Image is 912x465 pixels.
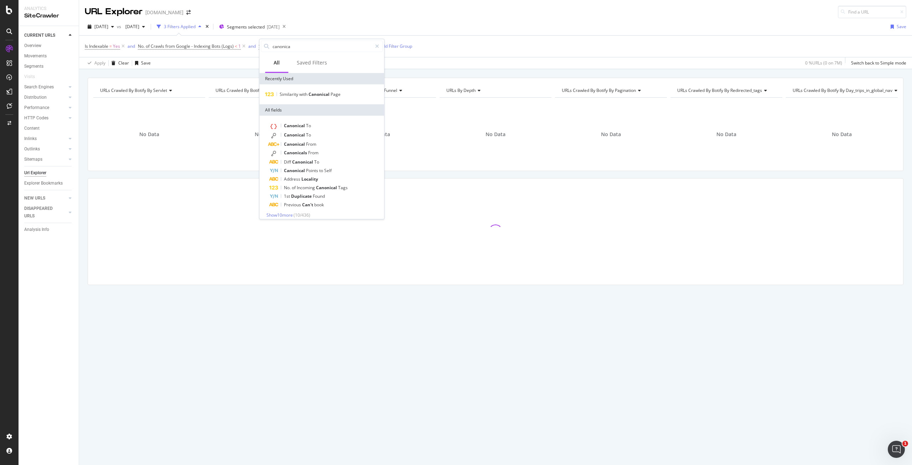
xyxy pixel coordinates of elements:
div: Analytics [24,6,73,12]
div: Apply [94,60,105,66]
a: Url Explorer [24,169,74,177]
a: NEW URLS [24,195,67,202]
h4: URLs Crawled By Botify By servlet [99,85,199,96]
a: Segments [24,63,74,70]
span: No Data [601,131,621,138]
span: URLs by Depth [446,87,476,93]
span: Canonical [316,185,338,191]
span: Similarity with Canonical Page [259,43,318,49]
iframe: Intercom live chat [888,441,905,458]
span: No Data [832,131,852,138]
button: 3 Filters Applied [154,21,204,32]
div: Recently Used [259,73,384,84]
div: CURRENT URLS [24,32,55,39]
h4: URLs Crawled By Botify By pagination [560,85,660,96]
span: Show 10 more [266,212,293,218]
span: Points [306,167,319,174]
div: Distribution [24,94,47,101]
div: Inlinks [24,135,37,143]
span: No. [284,185,292,191]
span: Found [313,193,325,199]
span: Address [284,176,301,182]
span: Canonical [284,141,306,147]
div: [DOMAIN_NAME] [145,9,183,16]
div: Visits [24,73,35,81]
span: = [109,43,112,49]
div: HTTP Codes [24,114,48,122]
span: 1st [284,193,291,199]
div: SiteCrawler [24,12,73,20]
span: No Data [139,131,159,138]
button: Apply [85,57,105,69]
a: Search Engines [24,83,67,91]
span: 2024 Jan. 1st [123,24,139,30]
span: Canonical [284,132,306,138]
span: Page [331,91,341,97]
a: Sitemaps [24,156,67,163]
span: Similarity [280,91,299,97]
span: No Data [486,131,506,138]
a: Movements [24,52,74,60]
button: Add Filter Group [370,42,412,51]
h4: URLs Crawled By Botify By pos [214,85,314,96]
div: Add Filter Group [380,43,412,49]
div: Save [897,24,906,30]
a: Distribution [24,94,67,101]
span: URLs Crawled By Botify By pos [216,87,276,93]
button: [DATE] [85,21,117,32]
a: Visits [24,73,42,81]
h4: URLs Crawled By Botify By day_trips_in_global_nav [791,85,903,96]
span: ( 10 / 436 ) [294,212,310,218]
h4: URLs Crawled By Botify By redirected_tags [676,85,776,96]
span: with [299,91,309,97]
span: No Data [255,131,275,138]
div: times [204,23,210,30]
a: Analysis Info [24,226,74,233]
span: To [306,132,311,138]
h4: URLs by Depth [445,85,545,96]
span: To [306,123,311,129]
span: Duplicate [291,193,313,199]
span: Canonical [284,167,306,174]
span: Self [324,167,332,174]
div: Outlinks [24,145,40,153]
a: CURRENT URLS [24,32,67,39]
div: Clear [118,60,129,66]
div: All fields [259,104,384,116]
span: vs [117,24,123,30]
a: Content [24,125,74,132]
span: From [308,150,318,156]
div: Saved Filters [297,59,327,66]
span: Canonicals [284,150,308,156]
span: Can't [302,202,314,208]
button: Switch back to Simple mode [848,57,906,69]
span: URLs Crawled By Botify By redirected_tags [677,87,762,93]
a: Inlinks [24,135,67,143]
span: URLs Crawled By Botify By servlet [100,87,167,93]
a: DISAPPEARED URLS [24,205,67,220]
a: Performance [24,104,67,112]
div: Explorer Bookmarks [24,180,63,187]
div: All [274,59,280,66]
span: URLs Crawled By Botify By day_trips_in_global_nav [793,87,892,93]
div: 0 % URLs ( 0 on 7M ) [805,60,842,66]
div: and [248,43,256,49]
div: arrow-right-arrow-left [186,10,191,15]
button: Save [132,57,151,69]
a: Explorer Bookmarks [24,180,74,187]
div: 3 Filters Applied [164,24,196,30]
span: To [314,159,319,165]
span: Previous [284,202,302,208]
div: Sitemaps [24,156,42,163]
div: Overview [24,42,41,50]
input: Search by field name [272,41,372,52]
button: Segments selected[DATE] [216,21,280,32]
button: Save [888,21,906,32]
span: to [319,167,324,174]
span: Tags [338,185,348,191]
span: No. of Crawls from Google - Indexing Bots (Logs) [138,43,234,49]
div: and [128,43,135,49]
button: Clear [109,57,129,69]
button: [DATE] [123,21,148,32]
div: Performance [24,104,49,112]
